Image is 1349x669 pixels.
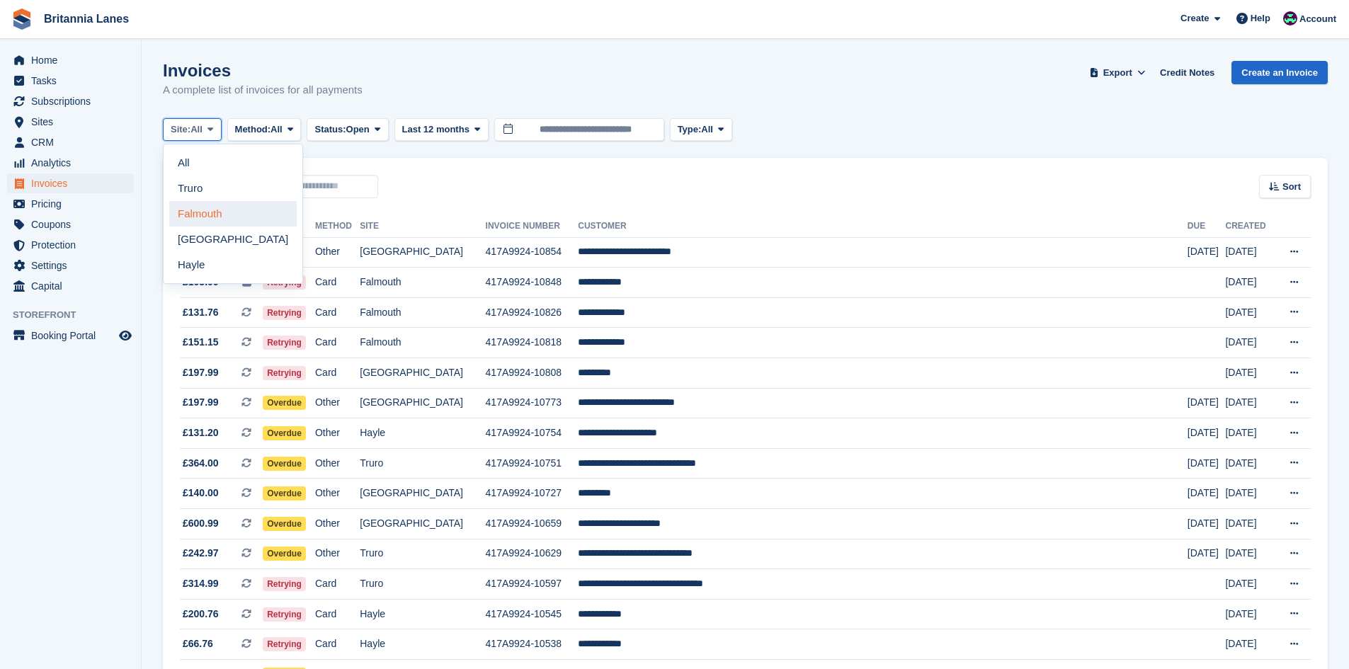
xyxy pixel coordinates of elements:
span: Booking Portal [31,326,116,345]
td: Card [315,599,360,629]
td: [DATE] [1225,268,1275,298]
td: Other [315,509,360,539]
span: Sites [31,112,116,132]
span: Status: [314,122,346,137]
td: [GEOGRAPHIC_DATA] [360,358,485,389]
td: Other [315,539,360,569]
span: Method: [235,122,271,137]
td: 417A9924-10538 [486,629,579,660]
span: £242.97 [183,546,219,561]
td: [DATE] [1225,509,1275,539]
td: 417A9924-10773 [486,388,579,418]
span: Capital [31,276,116,296]
button: Site: All [163,118,222,142]
td: 417A9924-10545 [486,599,579,629]
td: Truro [360,448,485,479]
td: 417A9924-10629 [486,539,579,569]
span: Open [346,122,370,137]
span: Retrying [263,607,306,622]
span: Site: [171,122,190,137]
td: [DATE] [1188,448,1226,479]
span: Overdue [263,486,306,501]
a: All [169,150,297,176]
a: Preview store [117,327,134,344]
a: menu [7,276,134,296]
td: 417A9924-10848 [486,268,579,298]
td: [DATE] [1225,237,1275,268]
span: All [271,122,283,137]
td: [DATE] [1225,569,1275,600]
span: Overdue [263,457,306,471]
span: CRM [31,132,116,152]
td: Other [315,237,360,268]
span: Export [1103,66,1132,80]
h1: Invoices [163,61,363,80]
td: Hayle [360,599,485,629]
td: [GEOGRAPHIC_DATA] [360,479,485,509]
td: Hayle [360,418,485,449]
td: Falmouth [360,297,485,328]
span: £131.20 [183,425,219,440]
td: [DATE] [1225,358,1275,389]
a: menu [7,71,134,91]
td: [DATE] [1188,539,1226,569]
span: Overdue [263,547,306,561]
td: Card [315,569,360,600]
span: £197.99 [183,395,219,410]
td: Other [315,388,360,418]
span: Account [1299,12,1336,26]
span: £600.99 [183,516,219,531]
td: 417A9924-10754 [486,418,579,449]
td: [DATE] [1225,418,1275,449]
span: Overdue [263,517,306,531]
td: 417A9924-10854 [486,237,579,268]
td: [DATE] [1225,388,1275,418]
span: Retrying [263,577,306,591]
th: Due [1188,215,1226,238]
a: Truro [169,176,297,201]
a: [GEOGRAPHIC_DATA] [169,227,297,252]
button: Export [1086,61,1149,84]
span: Overdue [263,396,306,410]
td: [DATE] [1225,539,1275,569]
a: menu [7,194,134,214]
span: Help [1251,11,1270,25]
a: menu [7,326,134,345]
span: Retrying [263,637,306,651]
td: [DATE] [1225,328,1275,358]
td: Card [315,358,360,389]
td: [GEOGRAPHIC_DATA] [360,509,485,539]
span: £66.76 [183,636,213,651]
td: 417A9924-10659 [486,509,579,539]
a: menu [7,173,134,193]
td: [DATE] [1188,509,1226,539]
span: £151.15 [183,335,219,350]
a: Britannia Lanes [38,7,135,30]
a: Credit Notes [1154,61,1220,84]
a: Hayle [169,252,297,278]
td: [GEOGRAPHIC_DATA] [360,237,485,268]
td: Falmouth [360,328,485,358]
td: [DATE] [1225,599,1275,629]
td: Other [315,479,360,509]
span: Overdue [263,426,306,440]
button: Status: Open [307,118,388,142]
a: Falmouth [169,201,297,227]
td: Truro [360,539,485,569]
td: [DATE] [1188,237,1226,268]
span: £200.76 [183,607,219,622]
th: Created [1225,215,1275,238]
td: Other [315,418,360,449]
th: Invoice Number [486,215,579,238]
span: Retrying [263,336,306,350]
td: [DATE] [1188,418,1226,449]
td: Truro [360,569,485,600]
a: menu [7,50,134,70]
a: menu [7,235,134,255]
span: Create [1180,11,1209,25]
td: Other [315,448,360,479]
a: menu [7,132,134,152]
button: Type: All [670,118,732,142]
a: menu [7,112,134,132]
span: Pricing [31,194,116,214]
